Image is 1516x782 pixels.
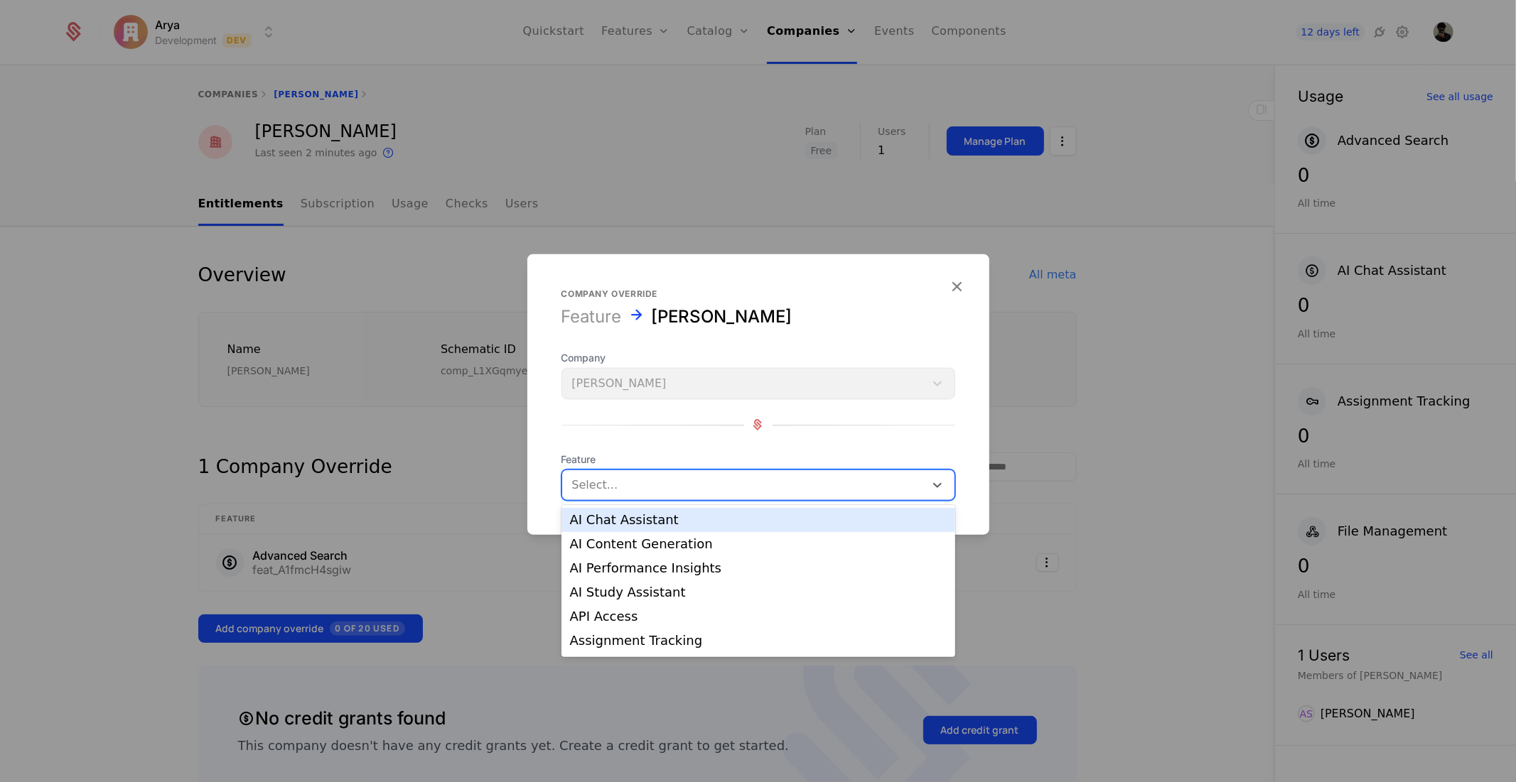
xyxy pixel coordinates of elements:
[570,514,947,526] div: AI Chat Assistant
[570,538,947,550] div: AI Content Generation
[561,350,955,364] span: Company
[561,305,622,327] div: Feature
[561,288,955,299] div: Company override
[561,452,955,466] span: Feature
[570,562,947,575] div: AI Performance Insights
[570,634,947,647] div: Assignment Tracking
[570,586,947,599] div: AI Study Assistant
[570,610,947,623] div: API Access
[652,305,792,327] div: Arya Singh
